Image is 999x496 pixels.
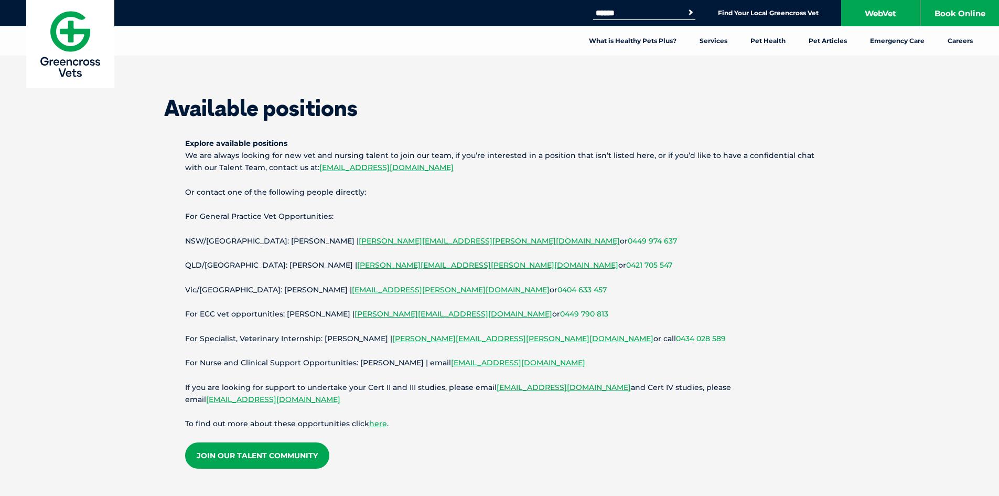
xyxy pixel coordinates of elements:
a: Pet Health [739,26,797,56]
a: [EMAIL_ADDRESS][DOMAIN_NAME] [497,383,631,392]
p: For General Practice Vet Opportunities: [185,210,814,223]
h1: Available positions [164,97,835,119]
a: [EMAIL_ADDRESS][PERSON_NAME][DOMAIN_NAME] [352,285,550,294]
a: [PERSON_NAME][EMAIL_ADDRESS][PERSON_NAME][DOMAIN_NAME] [359,236,620,246]
a: [PERSON_NAME][EMAIL_ADDRESS][DOMAIN_NAME] [355,309,552,319]
p: Vic/[GEOGRAPHIC_DATA]: [PERSON_NAME] | or [185,284,814,296]
a: Careers [936,26,984,56]
p: Or contact one of the following people directly: [185,186,814,198]
a: 0434 028 589 [676,334,726,343]
p: For ECC vet opportunities: [PERSON_NAME] | or [185,308,814,320]
p: For Nurse and Clinical Support Opportunities: [PERSON_NAME] | email [185,357,814,369]
p: If you are looking for support to undertake your Cert II and III studies, please email and Cert I... [185,382,814,406]
a: Services [688,26,739,56]
p: To find out more about these opportunities click . [185,418,814,430]
a: 0449 974 637 [628,236,677,246]
p: We are always looking for new vet and nursing talent to join our team, if you’re interested in a ... [185,138,814,174]
a: [EMAIL_ADDRESS][DOMAIN_NAME] [451,358,585,367]
a: Pet Articles [797,26,858,56]
a: 0449 790 813 [560,309,608,319]
a: 0421 705 547 [626,260,672,270]
a: [PERSON_NAME][EMAIL_ADDRESS][PERSON_NAME][DOMAIN_NAME] [392,334,653,343]
a: What is Healthy Pets Plus? [577,26,688,56]
a: Find Your Local Greencross Vet [718,9,819,17]
a: here [369,419,387,428]
p: NSW/[GEOGRAPHIC_DATA]: [PERSON_NAME] | or [185,235,814,247]
a: [EMAIL_ADDRESS][DOMAIN_NAME] [206,395,340,404]
a: Join our Talent Community [185,442,329,469]
a: Emergency Care [858,26,936,56]
a: [PERSON_NAME][EMAIL_ADDRESS][PERSON_NAME][DOMAIN_NAME] [357,260,618,270]
p: For Specialist, Veterinary Internship: [PERSON_NAME] | or call [185,333,814,345]
button: Search [685,7,696,18]
p: QLD/[GEOGRAPHIC_DATA]: [PERSON_NAME] | or [185,259,814,271]
a: 0404 633 457 [557,285,607,294]
a: [EMAIL_ADDRESS][DOMAIN_NAME] [319,163,454,172]
strong: Explore available positions [185,139,287,148]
